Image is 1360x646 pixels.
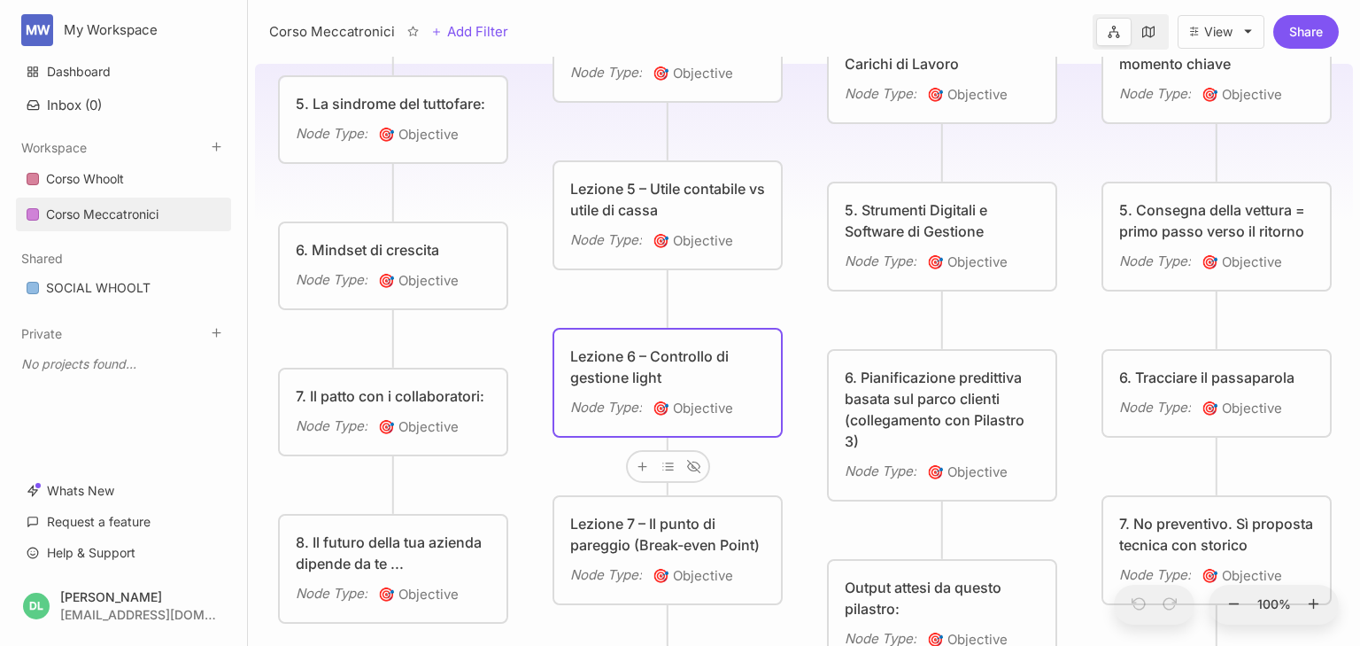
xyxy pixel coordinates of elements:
[845,251,916,272] div: Node Type :
[1119,199,1314,242] div: 5. Consegna della vettura = primo passo verso il ritorno
[16,271,231,305] a: SOCIAL WHOOLT
[269,21,395,43] div: Corso Meccatronici
[570,230,642,251] div: Node Type :
[826,181,1058,292] div: 5. Strumenti Digitali e Software di GestioneNode Type:🎯Objective
[16,90,231,121] button: Inbox (0)
[927,86,947,103] i: 🎯
[16,536,231,570] a: Help & Support
[570,564,642,586] div: Node Type :
[46,204,158,225] div: Corso Meccatronici
[653,63,733,84] span: Objective
[1202,398,1282,419] span: Objective
[21,140,87,155] button: Workspace
[1101,181,1333,292] div: 5. Consegna della vettura = primo passo verso il ritornoNode Type:🎯Objective
[927,252,1008,273] span: Objective
[21,14,53,46] div: MW
[21,14,226,46] button: MWMy Workspace
[64,22,197,38] div: My Workspace
[653,232,673,249] i: 🎯
[1119,367,1314,388] div: 6. Tracciare il passaparola
[552,494,784,606] div: Lezione 7 – Il punto di pareggio (Break-even Point)Node Type:🎯Objective
[845,199,1039,242] div: 5. Strumenti Digitali e Software di Gestione
[378,124,459,145] span: Objective
[16,198,231,231] a: Corso Meccatronici
[296,532,491,574] div: 8. Il futuro della tua azienda dipende da te ...
[927,84,1008,105] span: Objective
[60,590,216,603] div: [PERSON_NAME]
[1202,86,1222,103] i: 🎯
[16,271,231,306] div: SOCIAL WHOOLT
[16,162,231,196] a: Corso Whoolt
[1101,348,1333,439] div: 6. Tracciare il passaparolaNode Type:🎯Objective
[653,567,673,584] i: 🎯
[296,385,491,407] div: 7. Il patto con i collaboratori:
[927,462,1008,483] span: Objective
[378,418,398,435] i: 🎯
[552,327,784,439] div: Lezione 6 – Controllo di gestione lightNode Type:🎯Objective
[653,230,733,252] span: Objective
[16,343,231,385] div: Private
[296,416,367,437] div: Node Type :
[1253,585,1295,626] button: 100%
[277,74,509,165] div: 5. La sindrome del tuttofare:Node Type:🎯Objective
[1202,253,1222,270] i: 🎯
[570,346,765,388] div: Lezione 6 – Controllo di gestione light
[296,269,367,291] div: Node Type :
[378,270,459,292] span: Objective
[570,62,642,83] div: Node Type :
[927,253,947,270] i: 🎯
[653,400,673,416] i: 🎯
[1101,494,1333,606] div: 7. No preventivo. Sì proposta tecnica con storicoNode Type:🎯Objective
[1202,252,1282,273] span: Objective
[378,586,398,603] i: 🎯
[845,83,916,105] div: Node Type :
[1202,567,1222,584] i: 🎯
[552,160,784,271] div: Lezione 5 – Utile contabile vs utile di cassaNode Type:🎯Objective
[845,367,1039,452] div: 6. Pianificazione predittiva basata sul parco clienti (collegamento con Pilastro 3)
[653,398,733,419] span: Objective
[23,593,50,619] div: DL
[16,162,231,197] div: Corso Whoolt
[378,126,398,143] i: 🎯
[1273,15,1339,49] button: Share
[1101,13,1333,125] div: 4. Accettazione come momento chiaveNode Type:🎯Objective
[1202,84,1282,105] span: Objective
[277,367,509,457] div: 7. Il patto con i collaboratori:Node Type:🎯Objective
[277,221,509,311] div: 6. Mindset di crescitaNode Type:🎯Objective
[431,21,508,43] button: Add Filter
[826,348,1058,502] div: 6. Pianificazione predittiva basata sul parco clienti (collegamento con Pilastro 3)Node Type:🎯Obj...
[1204,25,1232,39] div: View
[60,608,216,621] div: [EMAIL_ADDRESS][DOMAIN_NAME]
[21,326,62,341] button: Private
[845,577,1039,619] div: Output attesi da questo pilastro:
[16,157,231,238] div: Workspace
[1202,400,1222,416] i: 🎯
[845,461,916,482] div: Node Type :
[378,584,459,605] span: Objective
[570,513,765,556] div: Lezione 7 – Il punto di pareggio (Break-even Point)
[826,13,1058,125] div: 4. Gestione del Tempo e dei Carichi di LavoroNode Type:🎯Objective
[378,272,398,289] i: 🎯
[1119,251,1191,272] div: Node Type :
[1202,565,1282,587] span: Objective
[570,397,642,418] div: Node Type :
[442,21,508,43] span: Add Filter
[1119,397,1191,418] div: Node Type :
[46,277,151,299] div: SOCIAL WHOOLT
[296,93,491,114] div: 5. La sindrome del tuttofare:
[16,580,231,632] button: DL[PERSON_NAME][EMAIL_ADDRESS][DOMAIN_NAME]
[570,178,765,221] div: Lezione 5 – Utile contabile vs utile di cassa
[16,505,231,539] a: Request a feature
[16,198,231,232] div: Corso Meccatronici
[1119,564,1191,586] div: Node Type :
[277,513,509,625] div: 8. Il futuro della tua azienda dipende da te ...Node Type:🎯Objective
[296,239,491,261] div: 6. Mindset di crescita
[16,474,231,508] a: Whats New
[927,463,947,480] i: 🎯
[653,65,673,82] i: 🎯
[1119,513,1314,556] div: 7. No preventivo. Sì proposta tecnica con storico
[16,55,231,89] a: Dashboard
[296,123,367,144] div: Node Type :
[653,565,733,587] span: Objective
[16,266,231,312] div: Shared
